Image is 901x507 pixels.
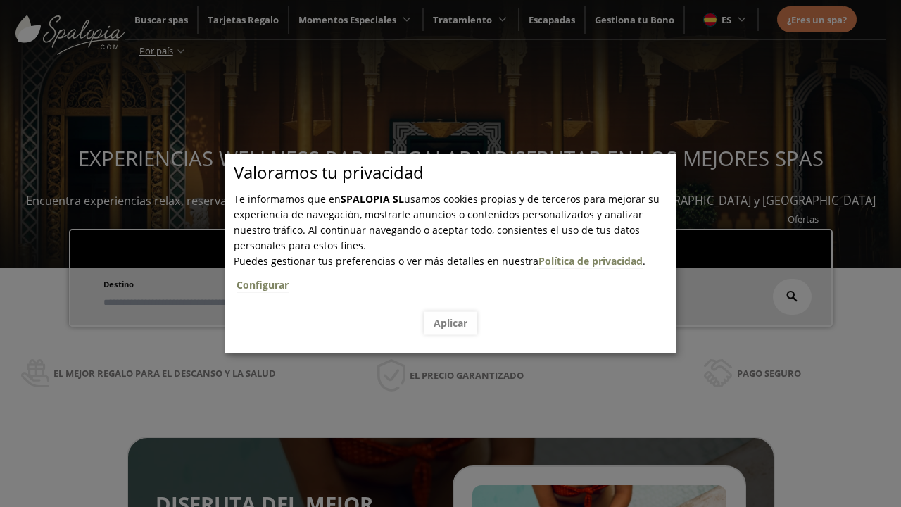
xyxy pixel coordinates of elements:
[234,192,660,252] span: Te informamos que en usamos cookies propias y de terceros para mejorar su experiencia de navegaci...
[538,254,643,268] a: Política de privacidad
[234,254,538,268] span: Puedes gestionar tus preferencias o ver más detalles en nuestra
[234,254,676,301] span: .
[237,278,289,292] a: Configurar
[341,192,404,206] b: SPALOPIA SL
[234,165,676,180] p: Valoramos tu privacidad
[424,311,477,334] button: Aplicar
